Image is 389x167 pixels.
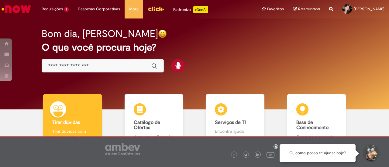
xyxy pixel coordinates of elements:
span: Rascunhos [298,6,320,12]
img: logo_footer_youtube.png [267,151,274,159]
img: click_logo_yellow_360x200.png [148,4,164,13]
p: Encontre ajuda [215,128,255,134]
img: logo_footer_ambev_rotulo_gray.png [105,143,140,155]
p: Abra uma solicitação [134,134,174,140]
img: happy-face.png [158,29,167,38]
span: More [129,6,139,12]
span: 1 [64,7,69,12]
img: ServiceNow [1,3,32,15]
p: Tirar dúvidas com Lupi Assist e Gen Ai [52,128,93,140]
span: Despesas Corporativas [78,6,120,12]
img: logo_footer_twitter.png [244,154,247,157]
b: Serviços de TI [215,119,246,125]
button: Iniciar Conversa de Suporte [362,144,380,162]
b: Tirar dúvidas [52,119,80,125]
img: logo_footer_facebook.png [232,154,236,157]
div: Padroniza [173,6,208,13]
p: +GenAi [193,6,208,13]
span: [PERSON_NAME] [354,6,384,12]
a: Catálogo de Ofertas Abra uma solicitação [113,94,195,147]
a: Serviços de TI Encontre ajuda [194,94,276,147]
p: Consulte e aprenda [296,134,337,140]
div: Oi, como posso te ajudar hoje? [280,144,356,162]
h2: Bom dia, [PERSON_NAME] [42,28,158,39]
a: Rascunhos [293,6,320,12]
a: Tirar dúvidas Tirar dúvidas com Lupi Assist e Gen Ai [32,94,113,147]
img: logo_footer_linkedin.png [256,153,259,157]
h2: O que você procura hoje? [42,42,347,53]
span: Requisições [42,6,63,12]
b: Base de Conhecimento [296,119,329,131]
span: Favoritos [267,6,284,12]
a: Base de Conhecimento Consulte e aprenda [276,94,357,147]
b: Catálogo de Ofertas [134,119,160,131]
